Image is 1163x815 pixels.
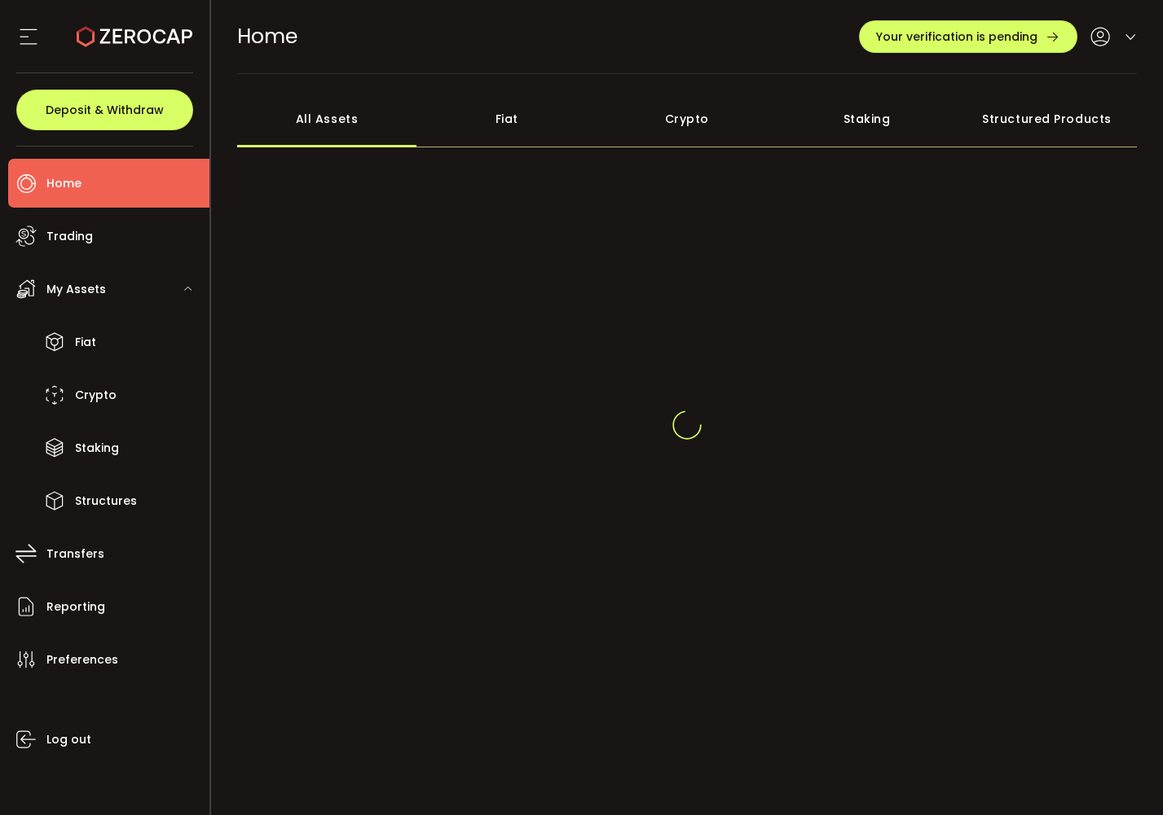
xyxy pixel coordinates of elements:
span: Home [237,22,297,50]
div: Structured Products [957,90,1137,147]
span: Crypto [75,383,117,407]
span: Log out [46,728,91,751]
span: Staking [75,436,119,460]
span: Your verification is pending [876,31,1037,42]
button: Deposit & Withdraw [16,90,193,130]
span: Deposit & Withdraw [46,104,164,116]
span: My Assets [46,278,106,301]
span: Reporting [46,595,105,619]
div: Staking [777,90,957,147]
span: Transfers [46,542,104,566]
span: Fiat [75,331,96,354]
span: Preferences [46,648,118,672]
div: All Assets [237,90,417,147]
span: Home [46,172,81,195]
span: Structures [75,489,137,513]
button: Your verification is pending [859,20,1077,53]
div: Crypto [597,90,777,147]
span: Trading [46,225,93,248]
div: Fiat [416,90,597,147]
